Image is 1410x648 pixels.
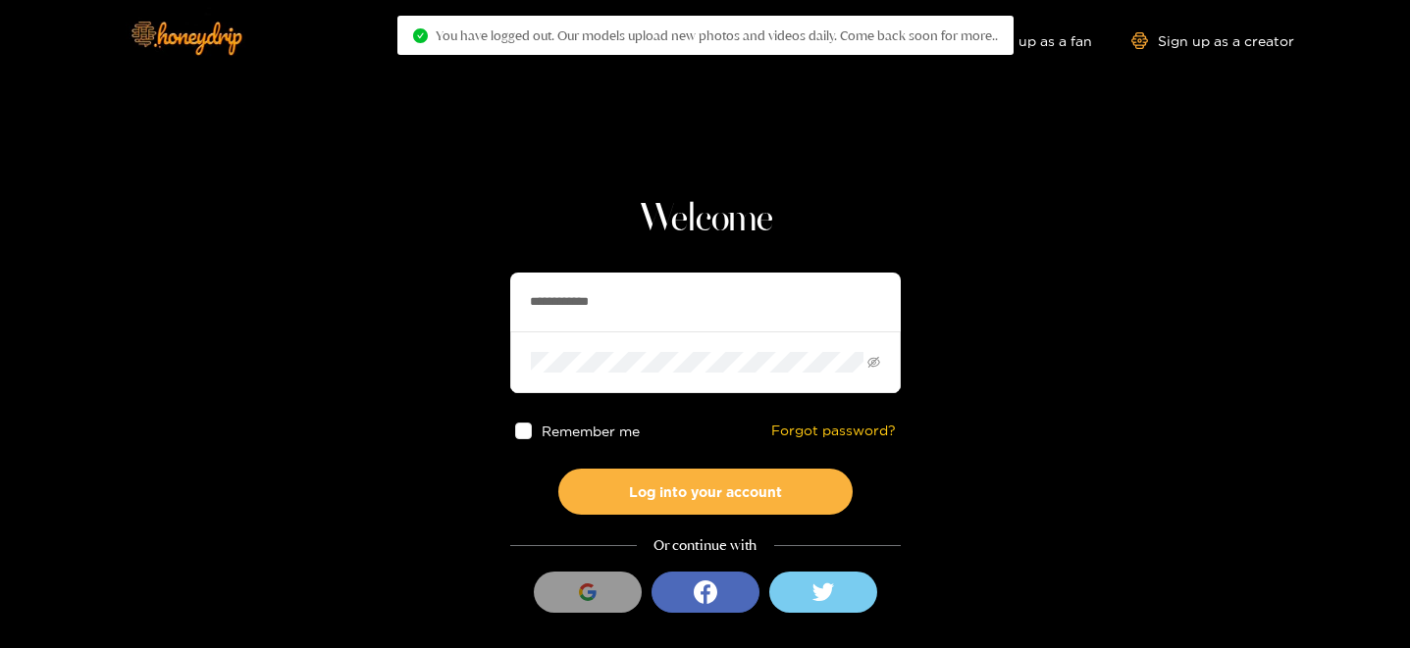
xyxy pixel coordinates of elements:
[558,469,853,515] button: Log into your account
[771,423,896,439] a: Forgot password?
[436,27,998,43] span: You have logged out. Our models upload new photos and videos daily. Come back soon for more..
[958,32,1092,49] a: Sign up as a fan
[1131,32,1294,49] a: Sign up as a creator
[867,356,880,369] span: eye-invisible
[541,424,639,438] span: Remember me
[510,196,901,243] h1: Welcome
[413,28,428,43] span: check-circle
[510,534,901,557] div: Or continue with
